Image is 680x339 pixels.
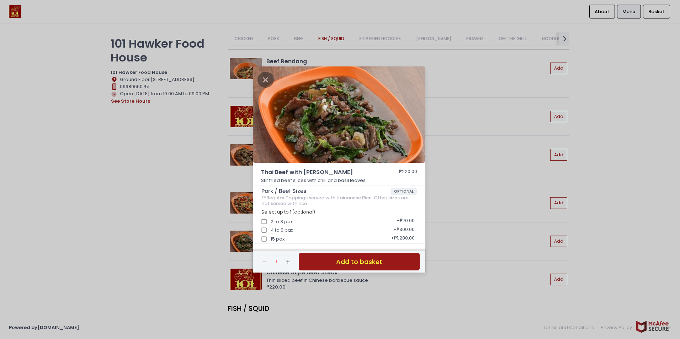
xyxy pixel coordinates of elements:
p: Stir fried beef slices with chili and basil leaves [261,177,418,184]
div: **Regular Toppings served with Hainanese Rice. Other sizes are not served with rice. [261,195,417,206]
button: Add to basket [299,253,420,270]
span: Thai Beef with [PERSON_NAME] [261,168,378,177]
span: Pork / Beef Sizes [261,188,391,194]
div: ₱220.00 [399,168,417,177]
div: + ₱70.00 [394,215,417,228]
span: OPTIONAL [391,188,417,195]
div: + ₱300.00 [391,224,417,237]
button: Close [257,76,274,83]
img: Thai Beef with Basil [253,66,425,163]
div: + ₱1,280.00 [388,232,417,246]
span: Select up to 1 (optional) [261,209,315,215]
